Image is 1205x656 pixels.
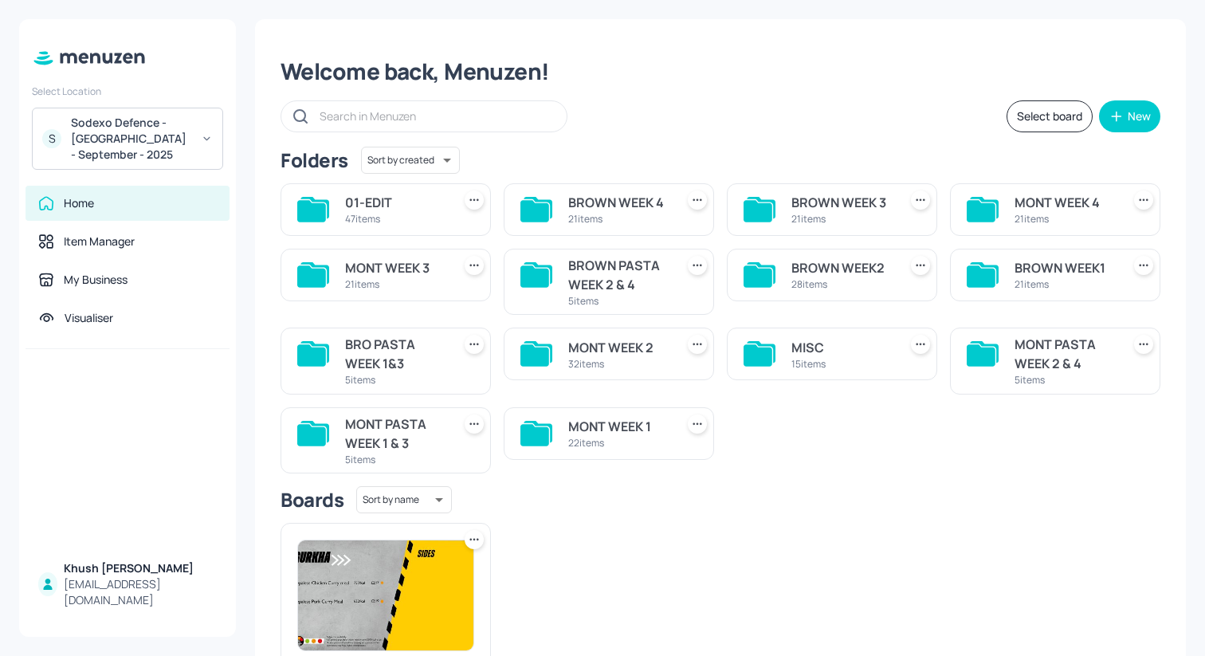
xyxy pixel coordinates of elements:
[345,414,445,453] div: MONT PASTA WEEK 1 & 3
[568,338,669,357] div: MONT WEEK 2
[568,357,669,371] div: 32 items
[281,147,348,173] div: Folders
[345,212,445,226] div: 47 items
[791,277,892,291] div: 28 items
[791,357,892,371] div: 15 items
[64,234,135,249] div: Item Manager
[42,129,61,148] div: S
[345,193,445,212] div: 01-EDIT
[361,144,460,176] div: Sort by created
[1015,212,1115,226] div: 21 items
[345,453,445,466] div: 5 items
[65,310,113,326] div: Visualiser
[568,294,669,308] div: 5 items
[345,373,445,387] div: 5 items
[1015,193,1115,212] div: MONT WEEK 4
[791,338,892,357] div: MISC
[1099,100,1160,132] button: New
[298,540,473,650] img: 2025-08-27-17563061742593a76efifwe.jpeg
[1128,111,1151,122] div: New
[568,436,669,450] div: 22 items
[345,258,445,277] div: MONT WEEK 3
[568,193,669,212] div: BROWN WEEK 4
[568,417,669,436] div: MONT WEEK 1
[1007,100,1093,132] button: Select board
[791,212,892,226] div: 21 items
[32,84,223,98] div: Select Location
[791,258,892,277] div: BROWN WEEK2
[281,57,1160,86] div: Welcome back, Menuzen!
[345,277,445,291] div: 21 items
[1015,335,1115,373] div: MONT PASTA WEEK 2 & 4
[1015,373,1115,387] div: 5 items
[791,193,892,212] div: BROWN WEEK 3
[320,104,551,128] input: Search in Menuzen
[568,256,669,294] div: BROWN PASTA WEEK 2 & 4
[64,195,94,211] div: Home
[71,115,191,163] div: Sodexo Defence - [GEOGRAPHIC_DATA] - September - 2025
[345,335,445,373] div: BRO PASTA WEEK 1&3
[568,212,669,226] div: 21 items
[1015,258,1115,277] div: BROWN WEEK1
[64,272,128,288] div: My Business
[64,576,217,608] div: [EMAIL_ADDRESS][DOMAIN_NAME]
[1015,277,1115,291] div: 21 items
[356,484,452,516] div: Sort by name
[64,560,217,576] div: Khush [PERSON_NAME]
[281,487,343,513] div: Boards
